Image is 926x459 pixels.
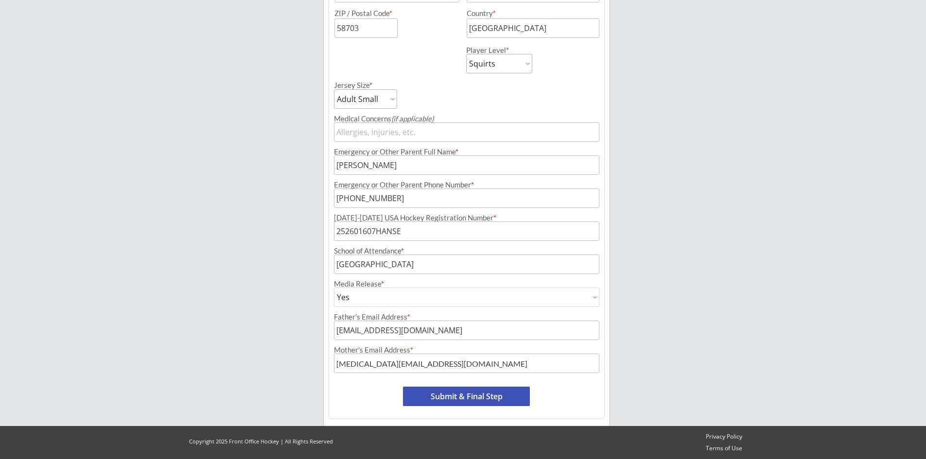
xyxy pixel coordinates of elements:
[334,148,599,155] div: Emergency or Other Parent Full Name
[701,444,747,453] a: Terms of Use
[334,313,599,321] div: Father's Email Address
[391,114,434,123] em: (if applicable)
[334,346,599,354] div: Mother's Email Address
[466,47,532,54] div: Player Level
[334,214,599,221] div: [DATE]-[DATE] USA Hockey Registration Number
[334,82,384,89] div: Jersey Size
[403,387,530,406] button: Submit & Final Step
[334,280,599,288] div: Media Release
[334,115,599,122] div: Medical Concerns
[467,10,588,17] div: Country
[334,247,599,255] div: School of Attendance
[334,10,458,17] div: ZIP / Postal Code
[180,438,342,445] div: Copyright 2025 Front Office Hockey | All Rights Reserved
[334,122,599,142] input: Allergies, injuries, etc.
[334,181,599,188] div: Emergency or Other Parent Phone Number
[701,433,747,441] a: Privacy Policy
